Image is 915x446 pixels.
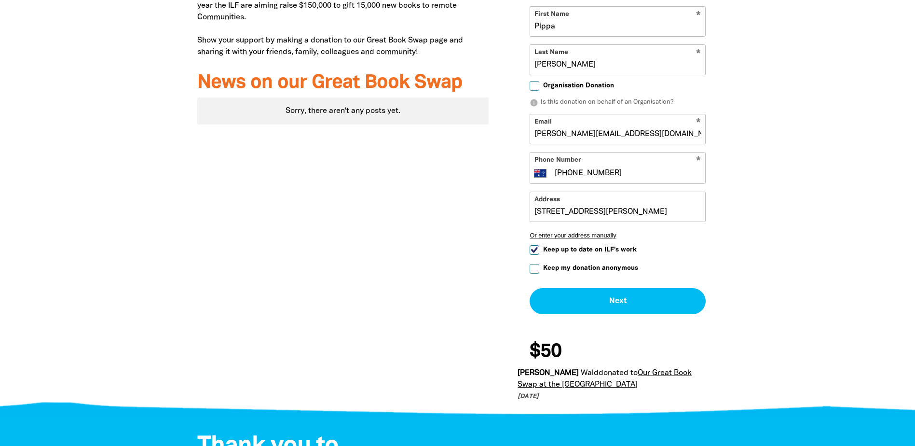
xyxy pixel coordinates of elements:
i: Required [696,156,701,166]
span: Keep my donation anonymous [543,264,638,273]
em: [PERSON_NAME] [518,370,579,376]
i: info [530,98,538,107]
em: Wald [581,370,599,376]
input: Organisation Donation [530,81,539,91]
span: $50 [530,342,561,362]
span: donated to [599,370,638,376]
button: Or enter your address manually [530,232,706,239]
h3: News on our Great Book Swap [197,72,489,94]
span: Keep up to date on ILF's work [543,245,637,254]
span: Organisation Donation [543,81,614,90]
div: Paginated content [197,98,489,125]
p: [DATE] [518,392,710,402]
div: Donation stream [518,336,718,402]
div: Sorry, there aren't any posts yet. [197,98,489,125]
input: Keep my donation anonymous [530,264,539,274]
button: Next [530,288,706,314]
p: Is this donation on behalf of an Organisation? [530,98,706,108]
input: Keep up to date on ILF's work [530,245,539,255]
